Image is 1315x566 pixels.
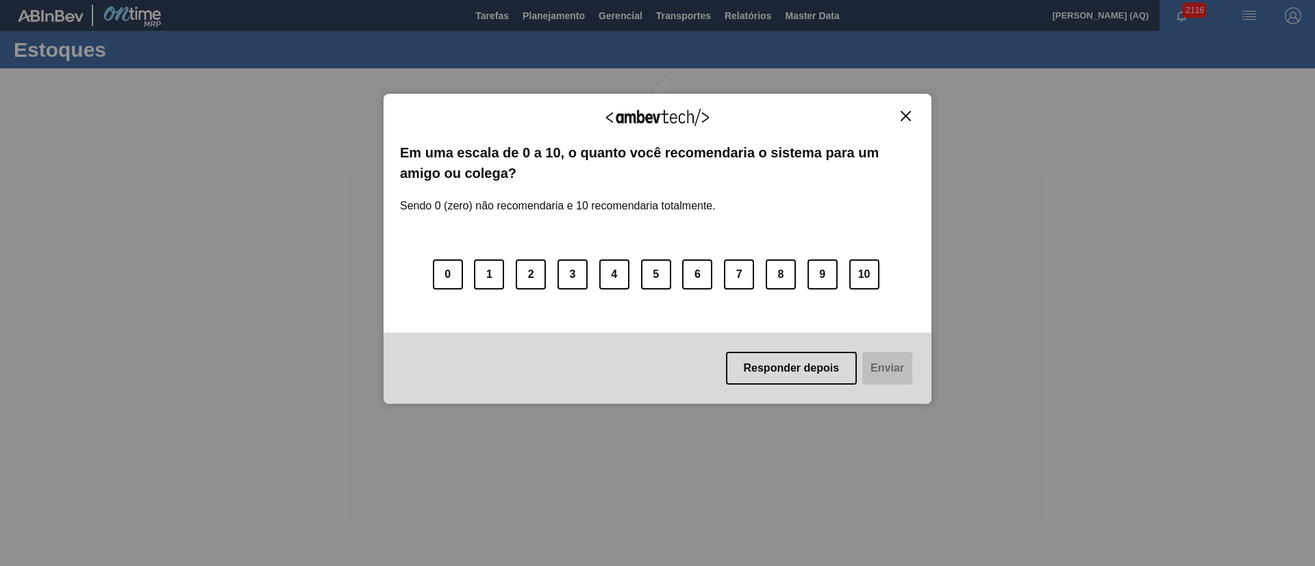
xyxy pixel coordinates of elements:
button: 9 [807,259,838,290]
button: Close [897,110,915,122]
button: 1 [474,259,504,290]
img: Close [901,111,911,121]
button: 6 [682,259,712,290]
button: 5 [641,259,671,290]
button: Responder depois [726,352,857,385]
button: 2 [516,259,546,290]
button: 8 [766,259,796,290]
button: 10 [849,259,879,290]
button: 3 [558,259,588,290]
button: 0 [433,259,463,290]
button: 4 [599,259,629,290]
label: Sendo 0 (zero) não recomendaria e 10 recomendaria totalmente. [400,183,716,212]
label: Em uma escala de 0 a 10, o quanto você recomendaria o sistema para um amigo ou colega? [400,142,915,184]
img: Logo Ambevtech [606,109,709,126]
button: 7 [724,259,754,290]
